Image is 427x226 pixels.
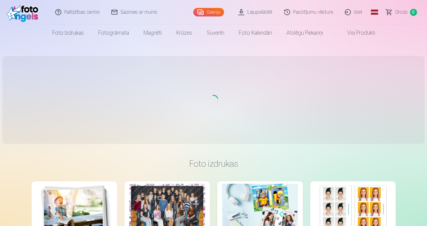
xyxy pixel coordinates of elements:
[169,24,199,41] a: Krūzes
[91,24,136,41] a: Fotogrāmata
[330,24,382,41] a: Visi produkti
[395,9,408,16] span: Grozs
[36,158,391,169] h3: Foto izdrukas
[136,24,169,41] a: Magnēti
[45,24,91,41] a: Foto izdrukas
[193,8,224,16] a: Galerija
[279,24,330,41] a: Atslēgu piekariņi
[410,9,417,16] span: 0
[199,24,232,41] a: Suvenīri
[7,2,42,22] img: /fa1
[232,24,279,41] a: Foto kalendāri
